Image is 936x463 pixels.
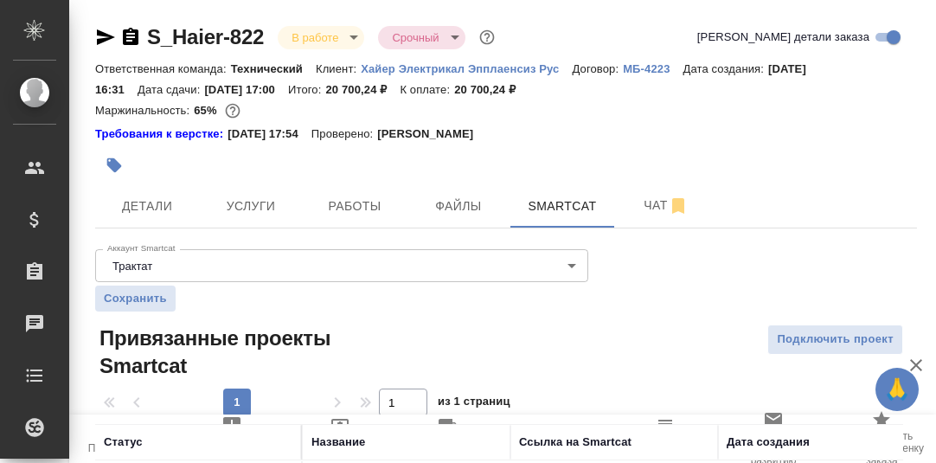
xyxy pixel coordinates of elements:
[286,30,343,45] button: В работе
[286,415,394,463] button: Создать счет на предоплату
[387,30,444,45] button: Срочный
[104,434,143,451] div: Статус
[95,104,194,117] p: Маржинальность:
[828,415,936,463] button: Скопировать ссылку на оценку заказа
[106,196,189,217] span: Детали
[95,249,588,282] div: Трактат
[777,330,894,350] span: Подключить проект
[177,415,285,463] button: Создать рекламацию
[95,62,231,75] p: Ответственная команда:
[95,325,369,380] span: Привязанные проекты Smartcat
[683,62,768,75] p: Дата создания:
[882,371,912,408] span: 🙏
[572,62,623,75] p: Договор:
[438,391,510,416] span: из 1 страниц
[288,83,325,96] p: Итого:
[417,196,500,217] span: Файлы
[209,196,292,217] span: Услуги
[95,146,133,184] button: Добавить тэг
[668,196,689,216] svg: Отписаться
[623,61,683,75] a: МБ-4223
[228,125,311,143] p: [DATE] 17:54
[88,442,159,454] span: Папка на Drive
[147,25,264,48] a: S_Haier-822
[720,415,828,463] button: Призвать менеджера по развитию
[361,62,572,75] p: Хайер Электрикал Эпплаенсиз Рус
[231,62,316,75] p: Технический
[107,259,157,273] button: Трактат
[361,61,572,75] a: Хайер Электрикал Эпплаенсиз Рус
[623,62,683,75] p: МБ-4223
[104,290,167,307] span: Сохранить
[611,415,719,463] button: Определить тематику
[521,196,604,217] span: Smartcat
[697,29,869,46] span: [PERSON_NAME] детали заказа
[325,83,400,96] p: 20 700,24 ₽
[519,434,631,451] div: Ссылка на Smartcat
[311,434,365,451] div: Название
[316,62,361,75] p: Клиент:
[204,83,288,96] p: [DATE] 17:00
[400,83,454,96] p: К оплате:
[95,27,116,48] button: Скопировать ссылку для ЯМессенджера
[95,286,176,312] button: Сохранить
[120,27,141,48] button: Скопировать ссылку
[138,83,204,96] p: Дата сдачи:
[625,195,708,216] span: Чат
[454,83,529,96] p: 20 700,24 ₽
[221,100,244,122] button: 5966.43 RUB;
[476,26,498,48] button: Доп статусы указывают на важность/срочность заказа
[95,125,228,143] a: Требования к верстке:
[503,415,611,463] button: Добавить Todo
[394,415,503,463] button: Заявка на доставку
[377,125,486,143] p: [PERSON_NAME]
[194,104,221,117] p: 65%
[767,325,903,355] button: Подключить проект
[378,26,465,49] div: В работе
[875,368,919,411] button: 🙏
[727,434,810,451] div: Дата создания
[313,196,396,217] span: Работы
[69,415,177,463] button: Папка на Drive
[278,26,364,49] div: В работе
[95,125,228,143] div: Нажми, чтобы открыть папку с инструкцией
[311,125,378,143] p: Проверено:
